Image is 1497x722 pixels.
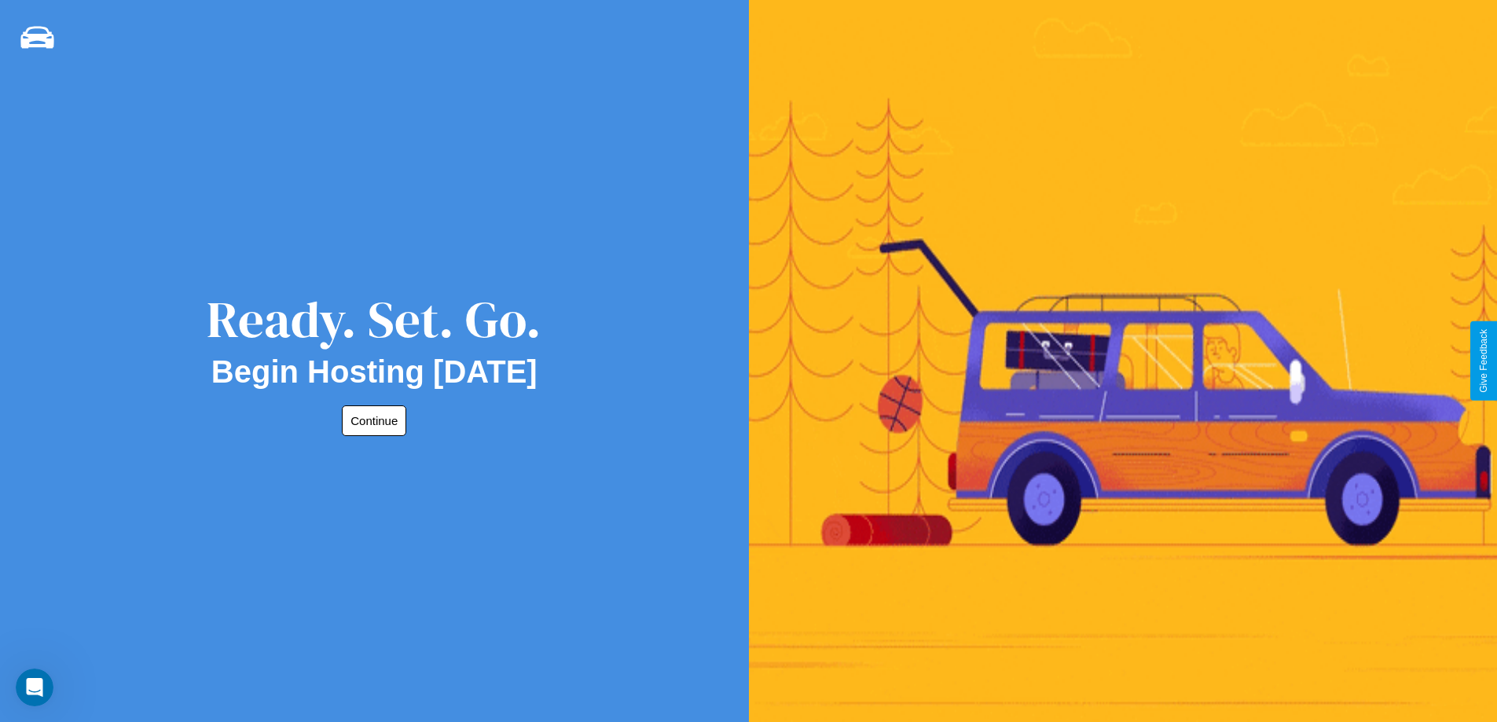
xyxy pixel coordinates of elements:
div: Ready. Set. Go. [207,284,541,354]
div: Give Feedback [1478,329,1489,393]
button: Continue [342,405,406,436]
iframe: Intercom live chat [16,669,53,706]
h2: Begin Hosting [DATE] [211,354,538,390]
